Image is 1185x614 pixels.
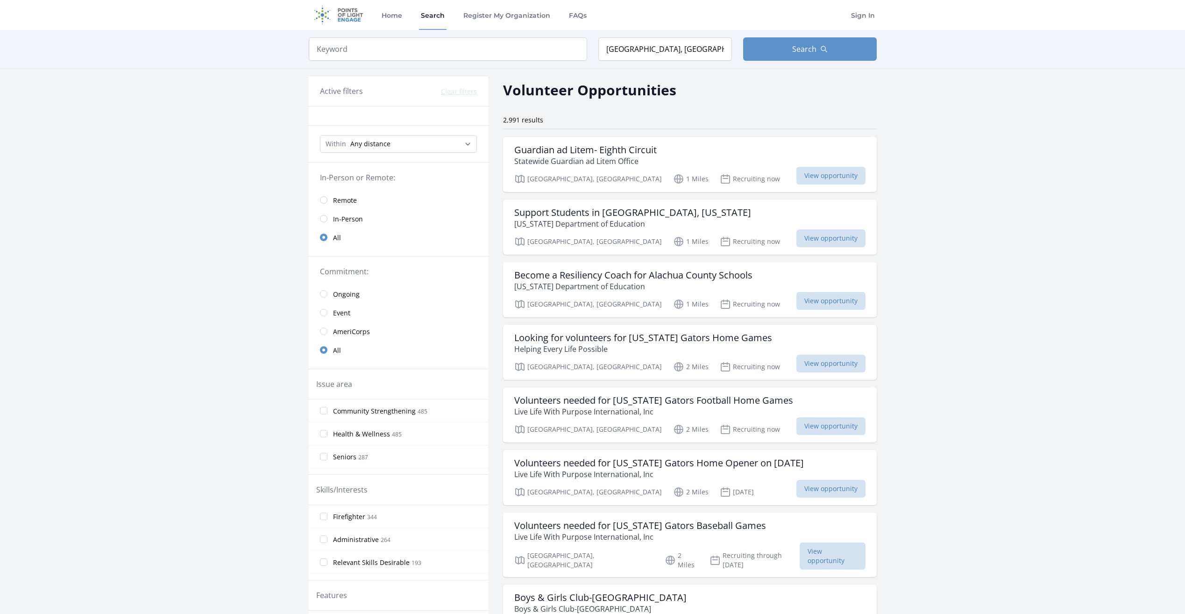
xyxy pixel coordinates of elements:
[514,173,662,185] p: [GEOGRAPHIC_DATA], [GEOGRAPHIC_DATA]
[665,551,698,570] p: 2 Miles
[503,137,877,192] a: Guardian ad Litem- Eighth Circuit Statewide Guardian ad Litem Office [GEOGRAPHIC_DATA], [GEOGRAPH...
[316,484,368,495] legend: Skills/Interests
[320,407,327,414] input: Community Strengthening 485
[333,558,410,567] span: Relevant Skills Desirable
[673,424,709,435] p: 2 Miles
[720,486,754,498] p: [DATE]
[333,214,363,224] span: In-Person
[316,590,347,601] legend: Features
[358,453,368,461] span: 287
[418,407,427,415] span: 485
[514,531,766,543] p: Live Life With Purpose International, Inc
[320,172,477,183] legend: In-Person or Remote:
[320,266,477,277] legend: Commitment:
[514,144,657,156] h3: Guardian ad Litem- Eighth Circuit
[333,407,416,416] span: Community Strengthening
[514,218,751,229] p: [US_STATE] Department of Education
[514,332,772,343] h3: Looking for volunteers for [US_STATE] Gators Home Games
[514,457,804,469] h3: Volunteers needed for [US_STATE] Gators Home Opener on [DATE]
[514,469,804,480] p: Live Life With Purpose International, Inc
[320,430,327,437] input: Health & Wellness 485
[333,233,341,243] span: All
[333,452,356,462] span: Seniors
[514,299,662,310] p: [GEOGRAPHIC_DATA], [GEOGRAPHIC_DATA]
[720,361,780,372] p: Recruiting now
[673,299,709,310] p: 1 Miles
[673,486,709,498] p: 2 Miles
[514,207,751,218] h3: Support Students in [GEOGRAPHIC_DATA], [US_STATE]
[309,341,488,359] a: All
[320,513,327,520] input: Firefighter 344
[381,536,390,544] span: 264
[514,520,766,531] h3: Volunteers needed for [US_STATE] Gators Baseball Games
[792,43,816,55] span: Search
[392,430,402,438] span: 485
[503,79,676,100] h2: Volunteer Opportunities
[309,37,587,61] input: Keyword
[800,543,866,570] span: View opportunity
[796,355,866,372] span: View opportunity
[720,173,780,185] p: Recruiting now
[796,480,866,498] span: View opportunity
[320,135,477,153] select: Search Radius
[514,236,662,247] p: [GEOGRAPHIC_DATA], [GEOGRAPHIC_DATA]
[796,292,866,310] span: View opportunity
[441,87,477,96] button: Clear filters
[710,551,800,570] p: Recruiting through [DATE]
[333,429,390,439] span: Health & Wellness
[743,37,877,61] button: Search
[514,281,752,292] p: [US_STATE] Department of Education
[309,209,488,228] a: In-Person
[720,299,780,310] p: Recruiting now
[320,558,327,566] input: Relevant Skills Desirable 193
[503,115,543,124] span: 2,991 results
[514,406,793,417] p: Live Life With Purpose International, Inc
[309,191,488,209] a: Remote
[503,325,877,380] a: Looking for volunteers for [US_STATE] Gators Home Games Helping Every Life Possible [GEOGRAPHIC_D...
[333,290,360,299] span: Ongoing
[514,551,654,570] p: [GEOGRAPHIC_DATA], [GEOGRAPHIC_DATA]
[503,262,877,317] a: Become a Resiliency Coach for Alachua County Schools [US_STATE] Department of Education [GEOGRAPH...
[514,486,662,498] p: [GEOGRAPHIC_DATA], [GEOGRAPHIC_DATA]
[673,173,709,185] p: 1 Miles
[514,592,687,603] h3: Boys & Girls Club-[GEOGRAPHIC_DATA]
[796,167,866,185] span: View opportunity
[514,424,662,435] p: [GEOGRAPHIC_DATA], [GEOGRAPHIC_DATA]
[309,303,488,322] a: Event
[503,450,877,505] a: Volunteers needed for [US_STATE] Gators Home Opener on [DATE] Live Life With Purpose Internationa...
[673,361,709,372] p: 2 Miles
[320,86,363,97] h3: Active filters
[514,343,772,355] p: Helping Every Life Possible
[514,156,657,167] p: Statewide Guardian ad Litem Office
[503,513,877,577] a: Volunteers needed for [US_STATE] Gators Baseball Games Live Life With Purpose International, Inc ...
[333,512,365,521] span: Firefighter
[796,229,866,247] span: View opportunity
[333,535,379,544] span: Administrative
[514,395,793,406] h3: Volunteers needed for [US_STATE] Gators Football Home Games
[333,196,357,205] span: Remote
[514,361,662,372] p: [GEOGRAPHIC_DATA], [GEOGRAPHIC_DATA]
[598,37,732,61] input: Location
[309,228,488,247] a: All
[333,308,350,318] span: Event
[503,200,877,255] a: Support Students in [GEOGRAPHIC_DATA], [US_STATE] [US_STATE] Department of Education [GEOGRAPHIC_...
[309,285,488,303] a: Ongoing
[673,236,709,247] p: 1 Miles
[412,559,421,567] span: 193
[720,236,780,247] p: Recruiting now
[320,453,327,460] input: Seniors 287
[316,378,352,390] legend: Issue area
[367,513,377,521] span: 344
[320,535,327,543] input: Administrative 264
[720,424,780,435] p: Recruiting now
[309,322,488,341] a: AmeriCorps
[796,417,866,435] span: View opportunity
[333,327,370,336] span: AmeriCorps
[333,346,341,355] span: All
[514,270,752,281] h3: Become a Resiliency Coach for Alachua County Schools
[503,387,877,443] a: Volunteers needed for [US_STATE] Gators Football Home Games Live Life With Purpose International,...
